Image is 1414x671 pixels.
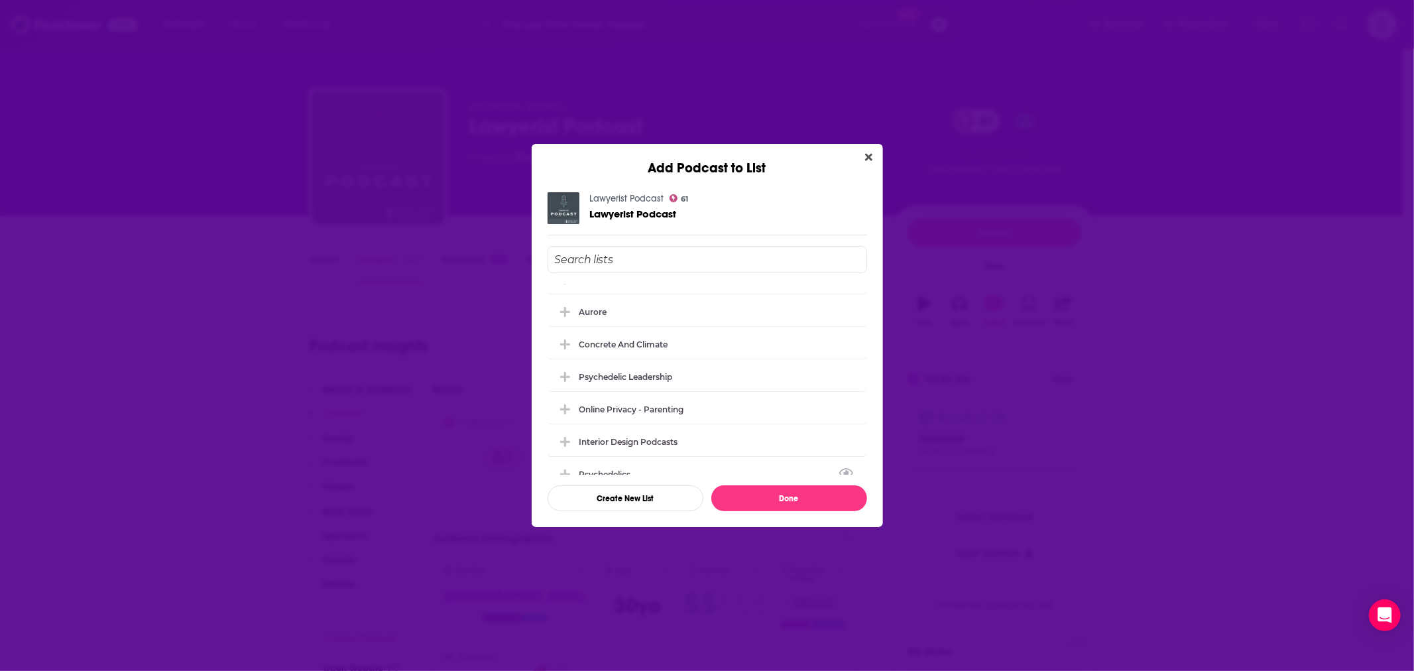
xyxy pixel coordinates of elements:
div: Concrete and Climate [579,339,668,349]
div: Add Podcast To List [548,246,867,511]
div: Psychedelics [579,469,639,479]
div: Online Privacy - Parenting [548,395,867,424]
div: Open Intercom Messenger [1369,599,1401,631]
div: Interior Design Podcasts [548,427,867,456]
input: Search lists [548,246,867,273]
div: Interior Design Podcasts [579,437,678,447]
a: 61 [670,194,689,202]
div: Psychedelics [548,459,867,489]
span: 61 [681,196,688,202]
div: Add Podcast to List [532,144,883,176]
div: Aurore [579,307,607,317]
div: Psychedelic Leadership [548,362,867,391]
button: Done [711,485,867,511]
img: Lawyerist Podcast [548,192,579,224]
div: Aurore [548,297,867,326]
button: Close [860,149,878,166]
a: Lawyerist Podcast [590,208,677,219]
div: Online Privacy - Parenting [579,404,684,414]
div: Psychedelic Leadership [579,372,673,382]
span: Lawyerist Podcast [590,208,677,220]
div: Concrete and Climate [548,330,867,359]
button: Create New List [548,485,703,511]
a: Lawyerist Podcast [590,193,664,204]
